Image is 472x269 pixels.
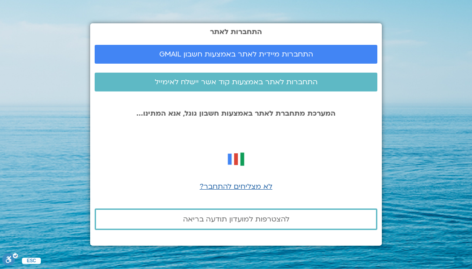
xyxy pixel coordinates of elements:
[95,28,377,36] h2: התחברות לאתר
[200,182,272,191] a: לא מצליחים להתחבר?
[95,73,377,91] a: התחברות לאתר באמצעות קוד אשר יישלח לאימייל
[95,208,377,230] a: להצטרפות למועדון תודעה בריאה
[95,45,377,64] a: התחברות מיידית לאתר באמצעות חשבון GMAIL
[95,109,377,117] p: המערכת מתחברת לאתר באמצעות חשבון גוגל, אנא המתינו...
[155,78,318,86] span: התחברות לאתר באמצעות קוד אשר יישלח לאימייל
[183,215,289,223] span: להצטרפות למועדון תודעה בריאה
[159,50,313,58] span: התחברות מיידית לאתר באמצעות חשבון GMAIL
